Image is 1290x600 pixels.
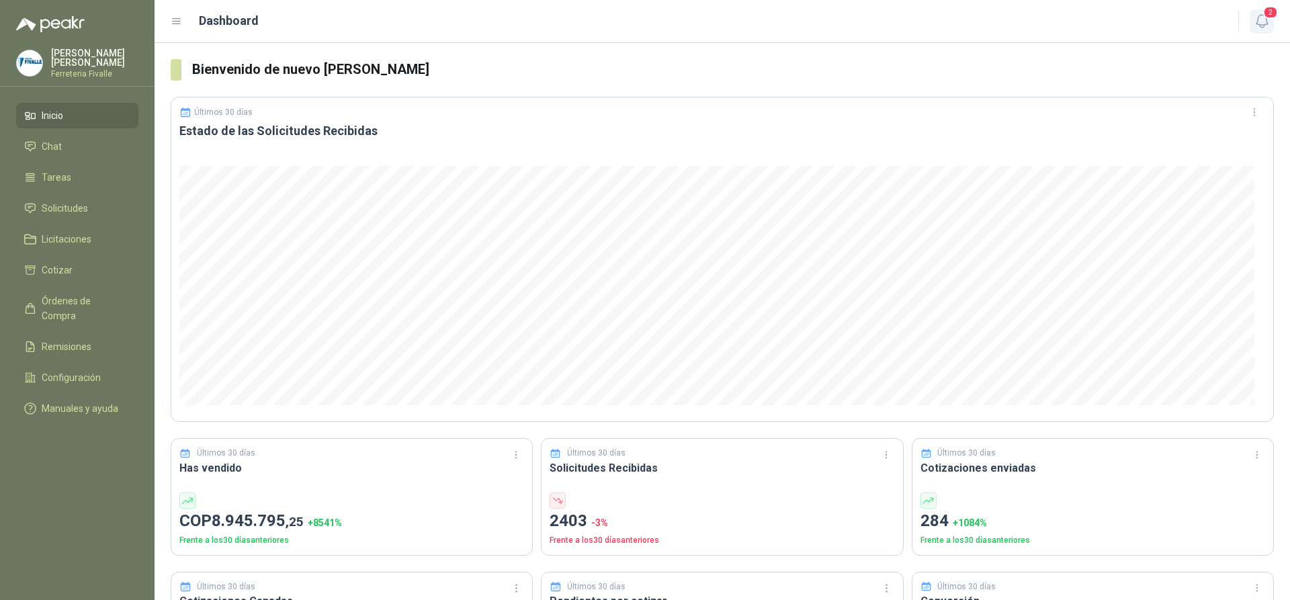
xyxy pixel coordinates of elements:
button: 2 [1250,9,1274,34]
a: Licitaciones [16,226,138,252]
h3: Has vendido [179,460,524,476]
span: Inicio [42,108,63,123]
h3: Cotizaciones enviadas [920,460,1265,476]
img: Company Logo [17,50,42,76]
span: Licitaciones [42,232,91,247]
p: Frente a los 30 días anteriores [179,534,524,547]
h3: Solicitudes Recibidas [550,460,894,476]
span: Remisiones [42,339,91,354]
span: 2 [1263,6,1278,19]
a: Órdenes de Compra [16,288,138,329]
a: Solicitudes [16,196,138,221]
p: Frente a los 30 días anteriores [550,534,894,547]
a: Chat [16,134,138,159]
p: Ferreteria Fivalle [51,70,138,78]
span: Manuales y ayuda [42,401,118,416]
span: ,25 [286,514,304,529]
p: Últimos 30 días [567,447,626,460]
p: Últimos 30 días [937,447,996,460]
h3: Bienvenido de nuevo [PERSON_NAME] [192,59,1274,80]
p: [PERSON_NAME] [PERSON_NAME] [51,48,138,67]
span: Solicitudes [42,201,88,216]
h3: Estado de las Solicitudes Recibidas [179,123,1265,139]
span: 8.945.795 [212,511,304,530]
img: Logo peakr [16,16,85,32]
a: Cotizar [16,257,138,283]
p: 2403 [550,509,894,534]
a: Configuración [16,365,138,390]
p: Últimos 30 días [567,581,626,593]
span: Chat [42,139,62,154]
p: 284 [920,509,1265,534]
p: Últimos 30 días [194,108,253,117]
span: Órdenes de Compra [42,294,126,323]
p: Últimos 30 días [197,581,255,593]
a: Manuales y ayuda [16,396,138,421]
p: Frente a los 30 días anteriores [920,534,1265,547]
a: Remisiones [16,334,138,359]
span: Cotizar [42,263,73,277]
span: Tareas [42,170,71,185]
p: COP [179,509,524,534]
p: Últimos 30 días [937,581,996,593]
span: + 1084 % [953,517,987,528]
a: Inicio [16,103,138,128]
p: Últimos 30 días [197,447,255,460]
span: -3 % [591,517,608,528]
a: Tareas [16,165,138,190]
span: Configuración [42,370,101,385]
h1: Dashboard [199,11,259,30]
span: + 8541 % [308,517,342,528]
